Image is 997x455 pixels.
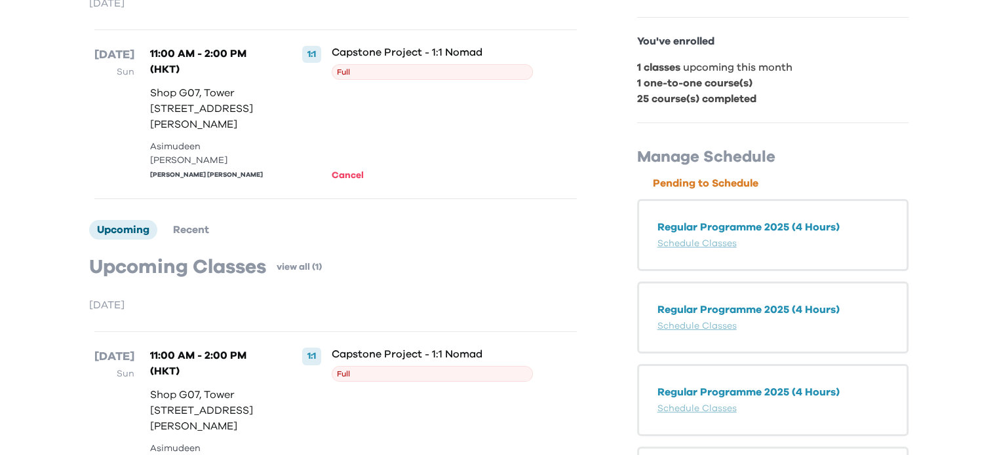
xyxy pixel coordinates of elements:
[332,366,533,382] span: Full
[657,321,737,331] a: Schedule Classes
[89,297,582,313] p: [DATE]
[150,387,271,434] p: Shop G07, Tower [STREET_ADDRESS][PERSON_NAME]
[150,140,271,168] div: Asimudeen [PERSON_NAME]
[173,225,209,235] span: Recent
[637,94,756,104] b: 25 course(s) completed
[302,46,321,63] div: 1:1
[150,348,271,379] p: 11:00 AM - 2:00 PM (HKT)
[89,255,266,279] p: Upcoming Classes
[94,46,134,64] p: [DATE]
[637,78,753,88] b: 1 one-to-one course(s)
[657,384,888,400] p: Regular Programme 2025 (4 Hours)
[97,225,149,235] span: Upcoming
[332,168,368,183] button: Cancel
[637,62,680,73] b: 1 classes
[657,302,888,318] p: Regular Programme 2025 (4 Hours)
[150,85,271,132] p: Shop G07, Tower [STREET_ADDRESS][PERSON_NAME]
[657,404,737,413] a: Schedule Classes
[277,261,322,274] a: view all (1)
[637,60,909,75] p: upcoming this month
[332,46,533,59] p: Capstone Project - 1:1 Nomad
[150,46,271,77] p: 11:00 AM - 2:00 PM (HKT)
[150,170,271,180] div: [PERSON_NAME] [PERSON_NAME]
[302,348,321,365] div: 1:1
[332,64,533,80] span: Full
[94,348,134,366] p: [DATE]
[332,348,533,361] p: Capstone Project - 1:1 Nomad
[653,175,909,191] p: Pending to Schedule
[94,366,134,382] p: Sun
[657,219,888,235] p: Regular Programme 2025 (4 Hours)
[637,33,909,49] p: You've enrolled
[657,239,737,248] a: Schedule Classes
[94,64,134,80] p: Sun
[637,147,909,168] p: Manage Schedule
